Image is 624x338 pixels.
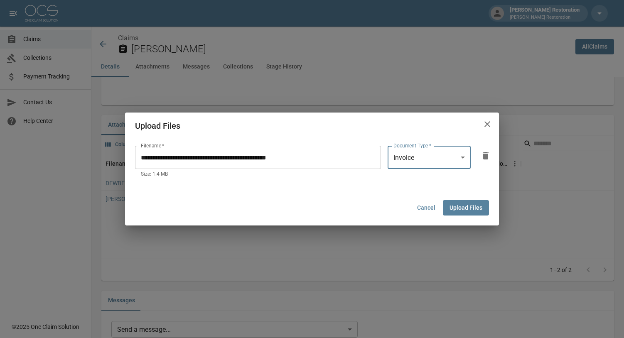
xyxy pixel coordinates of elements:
[479,116,496,132] button: close
[413,200,440,216] button: Cancel
[477,147,494,164] button: delete
[125,113,499,139] h2: Upload Files
[393,142,431,149] label: Document Type
[443,200,489,216] button: Upload Files
[141,170,375,179] p: Size: 1.4 MB
[141,142,164,149] label: Filename
[388,146,471,169] div: Invoice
